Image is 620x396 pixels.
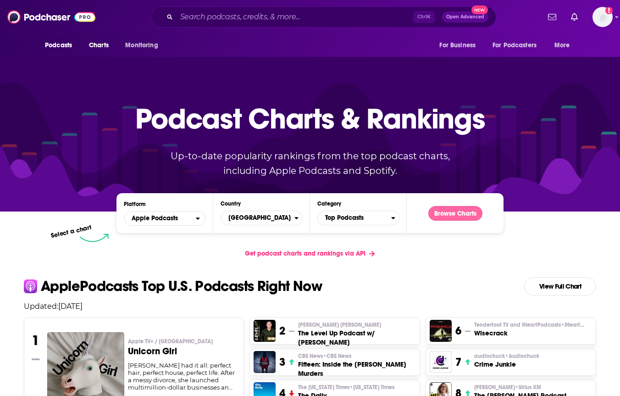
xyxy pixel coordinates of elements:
p: Updated: [DATE] [17,302,603,311]
p: Mel Robbins • Sirius XM [474,384,566,391]
span: • CBS News [323,353,351,359]
p: Podcast Charts & Rankings [135,89,485,148]
img: apple Icon [24,279,37,293]
img: select arrow [80,234,109,242]
p: Select a chart [50,223,92,240]
span: Open Advanced [446,15,484,19]
span: Tenderfoot TV and iHeartPodcasts [474,321,584,329]
a: Apple TV+ / [GEOGRAPHIC_DATA]Unicorn Girl [128,338,237,362]
p: audiochuck • Audiochuck [474,352,539,360]
span: • [US_STATE] Times [349,384,394,390]
h3: 1 [32,332,39,349]
span: New [471,6,488,14]
span: Ctrl K [413,11,435,23]
button: open menu [548,37,581,54]
h3: Fifteen: Inside the [PERSON_NAME] Murders [298,360,416,378]
button: Browse Charts [428,206,482,221]
svg: Add a profile image [605,7,613,14]
p: Tenderfoot TV and iHeartPodcasts • iHeartRadio [474,321,584,329]
span: [PERSON_NAME] [474,384,541,391]
span: Apple Podcasts [132,215,178,222]
p: The New York Times • New York Times [298,384,394,391]
button: open menu [433,37,487,54]
button: Categories [317,211,399,225]
span: [GEOGRAPHIC_DATA] [221,210,294,226]
button: open menu [39,37,84,54]
a: Show notifications dropdown [544,9,560,25]
div: Search podcasts, credits, & more... [151,6,496,28]
a: Show notifications dropdown [567,9,581,25]
a: audiochuck•AudiochuckCrime Junkie [474,352,539,369]
img: Crime Junkie [430,351,452,373]
span: Apple TV+ / [GEOGRAPHIC_DATA] [128,338,213,345]
span: • Sirius XM [515,384,541,390]
p: CBS News • CBS News [298,352,416,360]
p: Up-to-date popularity rankings from the top podcast charts, including Apple Podcasts and Spotify. [152,149,468,178]
span: For Business [439,39,476,52]
a: Tenderfoot TV and iHeartPodcasts•iHeartRadioWisecrack [474,321,584,338]
a: Get podcast charts and rankings via API [238,242,382,265]
span: Podcasts [45,39,72,52]
h3: Wisecrack [474,329,584,338]
h3: Crime Junkie [474,360,539,369]
h3: The Level Up Podcast w/ [PERSON_NAME] [298,329,416,347]
img: User Profile [592,7,613,27]
img: Podchaser - Follow, Share and Rate Podcasts [7,8,95,26]
span: Top Podcasts [318,210,391,226]
span: • iHeartRadio [561,322,595,328]
button: Show profile menu [592,7,613,27]
img: Fifteen: Inside the Daniel Marsh Murders [254,351,276,373]
span: For Podcasters [493,39,537,52]
button: open menu [119,37,170,54]
div: [PERSON_NAME] had it all: perfect hair, perfect house, perfect life. After a messy divorce, she l... [128,362,237,391]
h2: Platforms [124,211,206,226]
span: Get podcast charts and rankings via API [245,250,365,257]
h3: 7 [455,355,461,369]
span: More [554,39,570,52]
h3: 2 [279,324,285,338]
a: View Full Chart [524,277,596,296]
button: open menu [124,211,206,226]
button: Open AdvancedNew [442,11,488,22]
img: Wisecrack [430,320,452,342]
img: The Level Up Podcast w/ Paul Alex [254,320,276,342]
h3: 3 [279,355,285,369]
span: The [US_STATE] Times [298,384,394,391]
a: [PERSON_NAME] [PERSON_NAME]The Level Up Podcast w/ [PERSON_NAME] [298,321,416,347]
span: [PERSON_NAME] [PERSON_NAME] [298,321,381,329]
p: Apple TV+ / Seven Hills [128,338,237,345]
p: Apple Podcasts Top U.S. Podcasts Right Now [41,279,322,294]
a: Charts [83,37,114,54]
h3: Unicorn Girl [128,347,237,356]
span: • Audiochuck [505,353,539,359]
input: Search podcasts, credits, & more... [177,10,413,24]
span: Logged in as evankrask [592,7,613,27]
a: CBS News•CBS NewsFifteen: Inside the [PERSON_NAME] Murders [298,352,416,378]
span: CBS News [298,352,351,360]
p: Paul Alex Espinoza [298,321,416,329]
span: Monitoring [125,39,158,52]
h3: 6 [455,324,461,338]
span: audiochuck [474,352,539,360]
span: Charts [89,39,109,52]
button: Countries [221,211,303,225]
button: open menu [487,37,550,54]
